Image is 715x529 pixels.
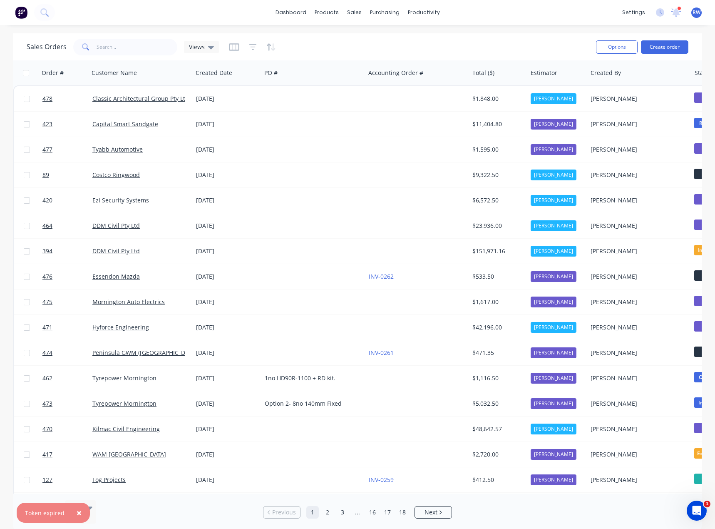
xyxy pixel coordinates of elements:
[196,69,232,77] div: Created Date
[42,137,92,162] a: 477
[472,145,521,154] div: $1,595.00
[272,508,296,517] span: Previous
[196,374,258,382] div: [DATE]
[42,315,92,340] a: 471
[196,171,258,179] div: [DATE]
[196,222,258,230] div: [DATE]
[42,476,52,484] span: 127
[472,476,521,484] div: $412.50
[591,145,683,154] div: [PERSON_NAME]
[42,450,52,459] span: 417
[321,506,334,519] a: Page 2
[366,506,379,519] a: Page 16
[77,507,82,519] span: ×
[25,509,65,517] div: Token expired
[92,247,140,255] a: DDM Civil Pty Ltd
[92,450,166,458] a: WAM [GEOGRAPHIC_DATA]
[92,349,199,357] a: Peninsula GWM ([GEOGRAPHIC_DATA])
[92,171,140,179] a: Costco Ringwood
[472,349,521,357] div: $471.35
[591,425,683,433] div: [PERSON_NAME]
[92,374,156,382] a: Tyrepower Mornington
[591,69,621,77] div: Created By
[196,298,258,306] div: [DATE]
[92,222,140,230] a: DDM Civil Pty Ltd
[42,69,64,77] div: Order #
[425,508,437,517] span: Next
[196,323,258,332] div: [DATE]
[618,6,649,19] div: settings
[42,145,52,154] span: 477
[531,69,557,77] div: Estimator
[92,145,143,153] a: Tyabb Automotive
[196,399,258,408] div: [DATE]
[92,399,156,407] a: Tyrepower Mornington
[369,349,394,357] a: INV-0261
[264,69,278,77] div: PO #
[368,69,423,77] div: Accounting Order #
[42,120,52,128] span: 423
[68,503,90,523] button: Close
[531,474,576,485] div: [PERSON_NAME]
[596,40,638,54] button: Options
[336,506,349,519] a: Page 3
[472,374,521,382] div: $1,116.50
[42,340,92,365] a: 474
[472,95,521,103] div: $1,848.00
[263,508,300,517] a: Previous page
[591,374,683,382] div: [PERSON_NAME]
[472,425,521,433] div: $48,642.57
[369,272,394,280] a: INV-0262
[42,86,92,111] a: 478
[472,298,521,306] div: $1,617.00
[42,374,52,382] span: 462
[42,442,92,467] a: 417
[472,399,521,408] div: $5,032.50
[92,196,149,204] a: Ezi Security Systems
[404,6,444,19] div: productivity
[531,449,576,460] div: [PERSON_NAME]
[42,493,92,518] a: 472
[531,347,576,358] div: [PERSON_NAME]
[591,171,683,179] div: [PERSON_NAME]
[591,476,683,484] div: [PERSON_NAME]
[92,95,189,102] a: Classic Architectural Group Pty Ltd
[366,6,404,19] div: purchasing
[693,9,700,16] span: RW
[415,508,452,517] a: Next page
[531,195,576,206] div: [PERSON_NAME]
[196,425,258,433] div: [DATE]
[42,272,52,281] span: 476
[472,171,521,179] div: $9,322.50
[591,450,683,459] div: [PERSON_NAME]
[591,222,683,230] div: [PERSON_NAME]
[591,247,683,255] div: [PERSON_NAME]
[42,323,52,332] span: 471
[591,349,683,357] div: [PERSON_NAME]
[97,39,178,55] input: Search...
[381,506,394,519] a: Page 17
[42,349,52,357] span: 474
[260,506,455,519] ul: Pagination
[591,95,683,103] div: [PERSON_NAME]
[196,476,258,484] div: [DATE]
[92,476,126,484] a: Fog Projects
[15,6,27,19] img: Factory
[42,162,92,187] a: 89
[42,399,52,408] span: 473
[472,323,521,332] div: $42,196.00
[306,506,319,519] a: Page 1 is your current page
[641,40,688,54] button: Create order
[591,272,683,281] div: [PERSON_NAME]
[531,271,576,282] div: [PERSON_NAME]
[196,272,258,281] div: [DATE]
[687,501,707,521] iframe: Intercom live chat
[196,247,258,255] div: [DATE]
[196,145,258,154] div: [DATE]
[92,425,160,433] a: Kilmac Civil Engineering
[472,196,521,205] div: $6,572.50
[189,42,205,51] span: Views
[369,476,394,484] a: INV-0259
[591,399,683,408] div: [PERSON_NAME]
[531,424,576,434] div: [PERSON_NAME]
